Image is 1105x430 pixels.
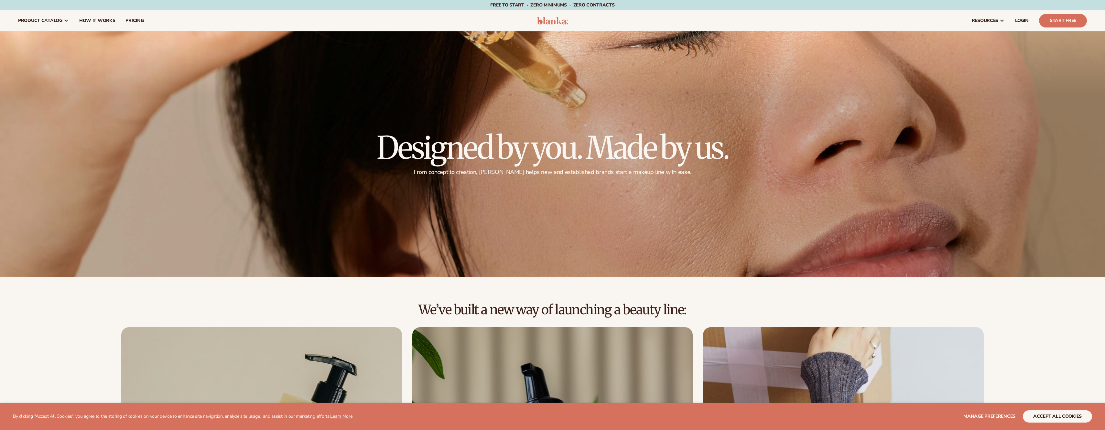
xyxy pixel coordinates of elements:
[1023,410,1092,423] button: accept all cookies
[377,132,729,163] h1: Designed by you. Made by us.
[972,18,998,23] span: resources
[120,10,149,31] a: pricing
[377,168,729,176] p: From concept to creation, [PERSON_NAME] helps new and established brands start a makeup line with...
[18,303,1087,317] h2: We’ve built a new way of launching a beauty line:
[537,17,568,25] img: logo
[79,18,115,23] span: How It Works
[967,10,1010,31] a: resources
[1015,18,1029,23] span: LOGIN
[490,2,614,8] span: Free to start · ZERO minimums · ZERO contracts
[963,410,1015,423] button: Manage preferences
[1039,14,1087,27] a: Start Free
[125,18,144,23] span: pricing
[330,413,352,419] a: Learn More
[13,414,352,419] p: By clicking "Accept All Cookies", you agree to the storing of cookies on your device to enhance s...
[1010,10,1034,31] a: LOGIN
[74,10,121,31] a: How It Works
[963,413,1015,419] span: Manage preferences
[18,18,62,23] span: product catalog
[13,10,74,31] a: product catalog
